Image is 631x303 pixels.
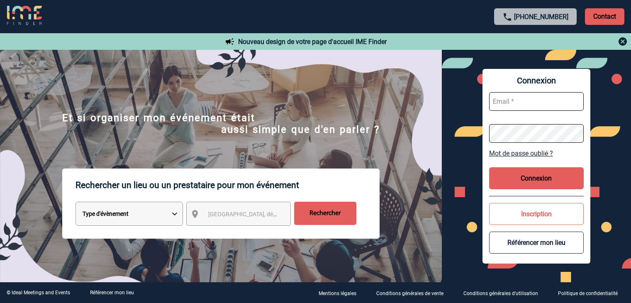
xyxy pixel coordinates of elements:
p: Conditions générales d'utilisation [463,291,538,296]
p: Conditions générales de vente [376,291,443,296]
button: Connexion [489,167,584,189]
button: Référencer mon lieu [489,232,584,254]
a: [PHONE_NUMBER] [514,13,568,21]
p: Rechercher un lieu ou un prestataire pour mon événement [76,169,380,202]
a: Conditions générales d'utilisation [457,289,551,297]
p: Politique de confidentialité [558,291,618,296]
a: Politique de confidentialité [551,289,631,297]
p: Contact [585,8,624,25]
a: Mot de passe oublié ? [489,149,584,157]
a: Référencer mon lieu [90,290,134,296]
p: Mentions légales [319,291,356,296]
a: Mentions légales [312,289,370,297]
span: Connexion [489,76,584,86]
input: Rechercher [294,202,356,225]
input: Email * [489,92,584,111]
div: © Ideal Meetings and Events [7,290,70,296]
img: call-24-px.png [502,12,512,22]
a: Conditions générales de vente [370,289,457,297]
button: Inscription [489,203,584,225]
span: [GEOGRAPHIC_DATA], département, région... [208,211,324,217]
